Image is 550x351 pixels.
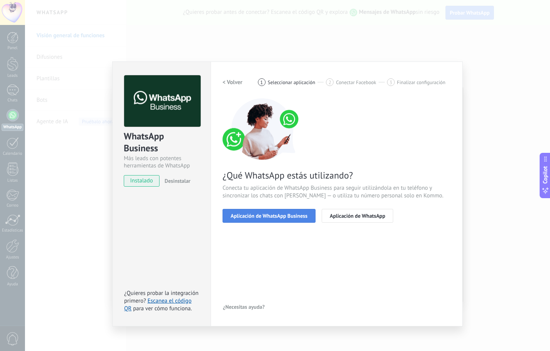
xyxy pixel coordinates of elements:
h2: < Volver [223,79,243,86]
button: < Volver [223,75,243,89]
a: Escanea el código QR [124,297,191,312]
span: ¿Qué WhatsApp estás utilizando? [223,169,451,181]
span: instalado [124,175,159,187]
span: ¿Necesitas ayuda? [223,304,265,310]
button: Aplicación de WhatsApp Business [223,209,316,223]
span: 1 [260,79,263,86]
span: ¿Quieres probar la integración primero? [124,290,199,305]
span: para ver cómo funciona. [133,305,192,312]
div: WhatsApp Business [124,130,199,155]
img: logo_main.png [124,75,201,127]
span: 3 [389,79,392,86]
button: Desinstalar [161,175,190,187]
img: connect number [223,98,303,160]
span: Copilot [542,166,549,184]
span: Aplicación de WhatsApp Business [231,213,307,219]
span: Seleccionar aplicación [268,79,316,85]
span: 2 [329,79,331,86]
span: Conecta tu aplicación de WhatsApp Business para seguir utilizándola en tu teléfono y sincronizar ... [223,184,451,200]
span: Aplicación de WhatsApp [330,213,385,219]
span: Desinstalar [165,177,190,184]
button: ¿Necesitas ayuda? [223,301,265,313]
span: Conectar Facebook [336,79,376,85]
div: Más leads con potentes herramientas de WhatsApp [124,155,199,169]
span: Finalizar configuración [397,79,445,85]
button: Aplicación de WhatsApp [322,209,393,223]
